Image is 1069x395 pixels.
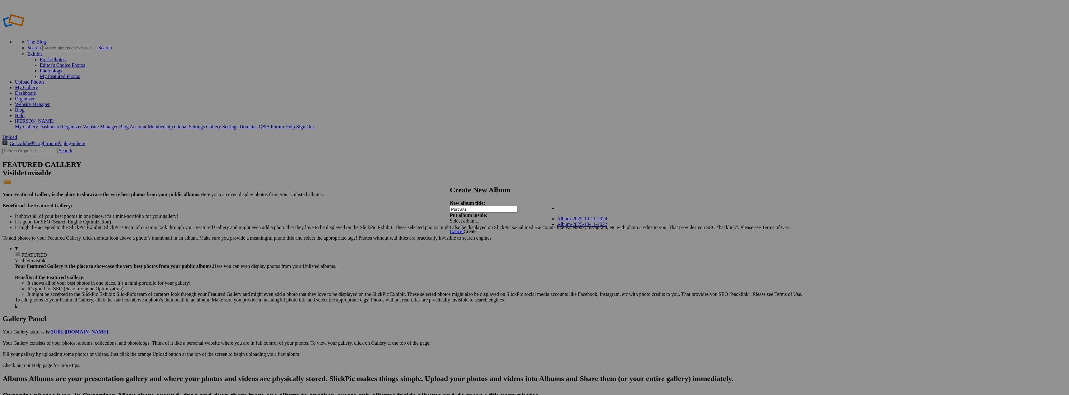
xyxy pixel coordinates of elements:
[450,229,464,234] a: Cancel
[450,186,615,194] h2: Create New Album
[450,200,485,206] strong: New album title:
[450,213,488,218] strong: Put album inside:
[450,218,479,223] span: Select album...
[464,229,477,234] span: Create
